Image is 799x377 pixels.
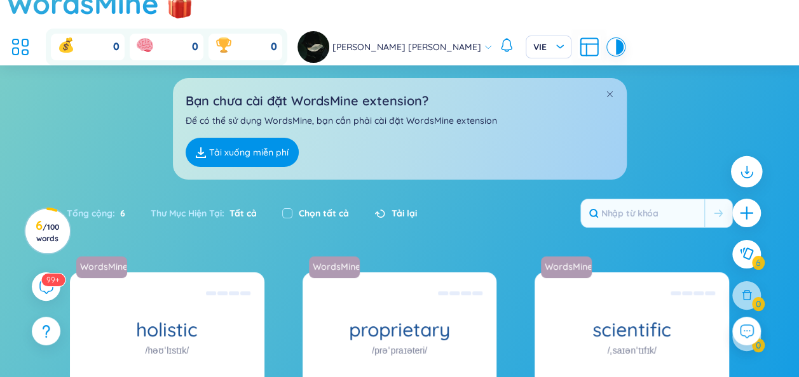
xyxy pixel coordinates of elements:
span: Tất cả [224,208,257,219]
div: Thư Mục Hiện Tại : [138,200,270,227]
h3: 6 [33,220,62,243]
a: Tải xuống miễn phí [186,138,299,167]
h1: scientific [535,319,729,341]
span: 6 [115,206,125,220]
a: WordsMine [76,256,132,278]
h1: /ˌsaɪənˈtɪfɪk/ [608,343,657,357]
span: [PERSON_NAME] [PERSON_NAME] [332,40,481,54]
a: WordsMine [308,260,361,273]
a: WordsMine [75,260,128,273]
h1: proprietary [303,319,497,341]
span: 0 [192,40,198,54]
div: Tổng cộng : [67,200,138,227]
span: / 100 words [36,222,59,243]
label: Chọn tất cả [299,206,349,220]
a: WordsMine [540,260,593,273]
a: WordsMine [541,256,597,278]
img: avatar [297,31,329,63]
span: plus [739,205,755,221]
h1: /prəˈpraɪəteri/ [372,343,427,357]
span: 0 [271,40,277,54]
h1: /həʊˈlɪstɪk/ [146,343,189,357]
p: Để có thể sử dụng WordsMine, bạn cần phải cài đặt WordsMine extension [186,114,614,128]
h1: holistic [70,319,264,341]
span: 0 [113,40,120,54]
input: Nhập từ khóa [581,199,704,227]
a: WordsMine [309,256,365,278]
sup: 577 [41,274,65,286]
h2: Bạn chưa cài đặt WordsMine extension? [186,91,614,110]
span: Tải lại [392,206,417,220]
span: VIE [533,41,564,53]
a: avatar [297,31,332,63]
